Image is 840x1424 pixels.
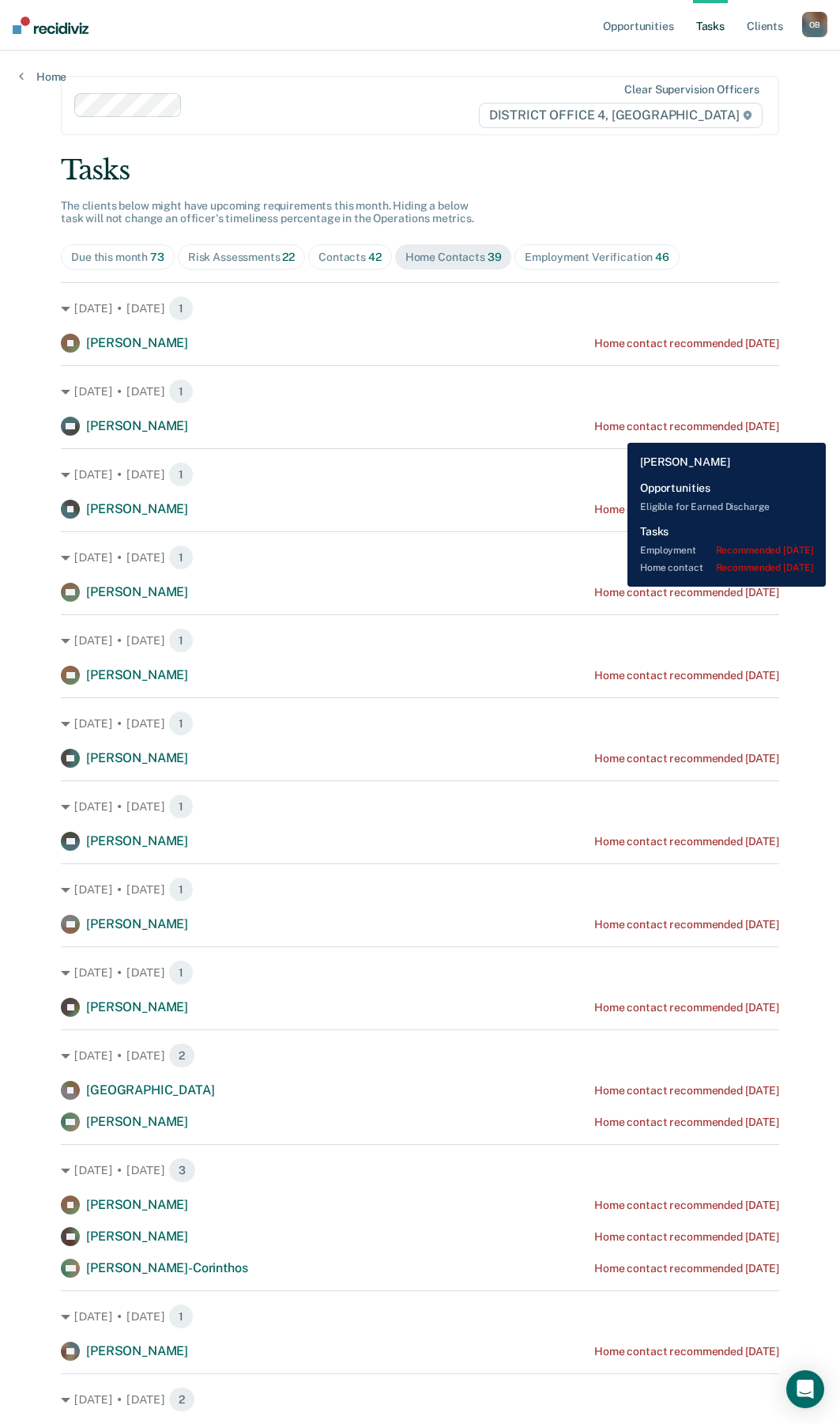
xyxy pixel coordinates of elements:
[594,835,779,848] div: Home contact recommended [DATE]
[168,545,194,570] span: 1
[71,251,164,264] div: Due this month
[86,750,188,765] span: [PERSON_NAME]
[86,1082,214,1097] span: [GEOGRAPHIC_DATA]
[594,918,779,931] div: Home contact recommended [DATE]
[86,1197,188,1212] span: [PERSON_NAME]
[86,418,188,433] span: [PERSON_NAME]
[168,960,194,985] span: 1
[168,1043,195,1068] span: 2
[594,586,779,599] div: Home contact recommended [DATE]
[594,1199,779,1212] div: Home contact recommended [DATE]
[86,335,188,350] span: [PERSON_NAME]
[61,462,779,487] div: [DATE] • [DATE] 1
[802,12,827,37] button: OB
[61,296,779,321] div: [DATE] • [DATE] 1
[61,545,779,570] div: [DATE] • [DATE] 1
[61,960,779,985] div: [DATE] • [DATE] 1
[86,916,188,931] span: [PERSON_NAME]
[282,251,295,263] span: 22
[61,154,779,187] div: Tasks
[168,1158,196,1183] span: 3
[61,877,779,902] div: [DATE] • [DATE] 1
[150,251,164,263] span: 73
[594,752,779,765] div: Home contact recommended [DATE]
[168,462,194,487] span: 1
[168,877,194,902] span: 1
[488,251,502,263] span: 39
[168,711,194,736] span: 1
[624,83,759,96] div: Clear supervision officers
[86,1260,247,1275] span: [PERSON_NAME]-Corinthos
[86,501,188,516] span: [PERSON_NAME]
[594,1345,779,1358] div: Home contact recommended [DATE]
[168,794,194,819] span: 1
[86,833,188,848] span: [PERSON_NAME]
[61,379,779,404] div: [DATE] • [DATE] 1
[61,1158,779,1183] div: [DATE] • [DATE] 3
[655,251,669,263] span: 46
[61,1304,779,1329] div: [DATE] • [DATE] 1
[86,584,188,599] span: [PERSON_NAME]
[19,70,66,84] a: Home
[802,12,827,37] div: O B
[86,999,188,1014] span: [PERSON_NAME]
[318,251,382,264] div: Contacts
[594,337,779,350] div: Home contact recommended [DATE]
[594,503,779,516] div: Home contact recommended [DATE]
[168,296,194,321] span: 1
[61,199,474,225] span: The clients below might have upcoming requirements this month. Hiding a below task will not chang...
[368,251,382,263] span: 42
[168,379,194,404] span: 1
[405,251,502,264] div: Home Contacts
[168,628,194,653] span: 1
[86,1114,188,1129] span: [PERSON_NAME]
[86,1229,188,1244] span: [PERSON_NAME]
[61,1043,779,1068] div: [DATE] • [DATE] 2
[594,1001,779,1014] div: Home contact recommended [DATE]
[594,1116,779,1129] div: Home contact recommended [DATE]
[86,1343,188,1358] span: [PERSON_NAME]
[61,628,779,653] div: [DATE] • [DATE] 1
[61,794,779,819] div: [DATE] • [DATE] 1
[168,1304,194,1329] span: 1
[86,667,188,682] span: [PERSON_NAME]
[61,1387,779,1412] div: [DATE] • [DATE] 2
[525,251,669,264] div: Employment Verification
[13,17,89,34] img: Recidiviz
[594,1262,779,1275] div: Home contact recommended [DATE]
[168,1387,195,1412] span: 2
[594,669,779,682] div: Home contact recommended [DATE]
[594,1230,779,1244] div: Home contact recommended [DATE]
[594,420,779,433] div: Home contact recommended [DATE]
[479,103,763,128] span: DISTRICT OFFICE 4, [GEOGRAPHIC_DATA]
[594,1084,779,1097] div: Home contact recommended [DATE]
[786,1370,824,1408] div: Open Intercom Messenger
[188,251,295,264] div: Risk Assessments
[61,711,779,736] div: [DATE] • [DATE] 1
